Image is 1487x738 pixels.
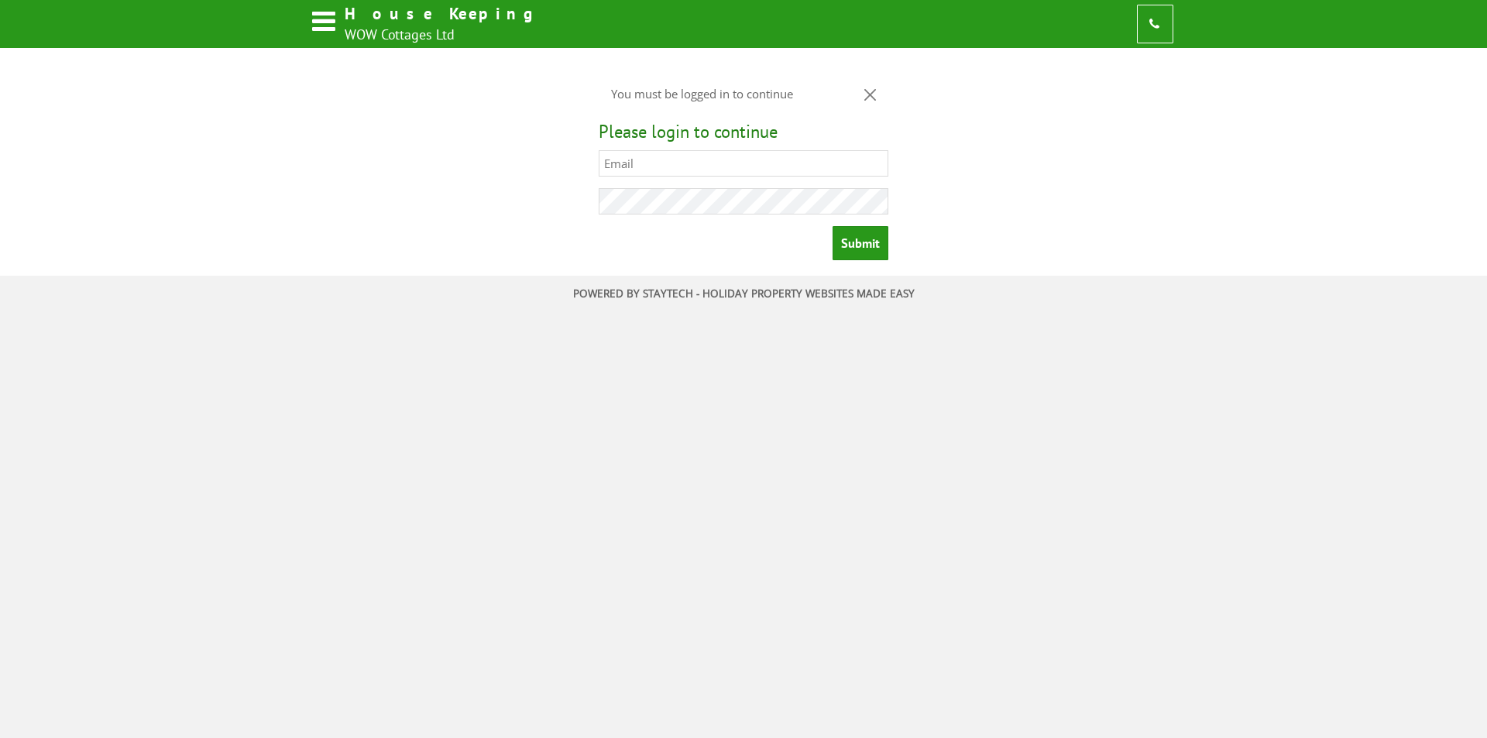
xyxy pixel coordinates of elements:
[599,120,888,142] h2: Please login to continue
[345,26,540,43] h2: WOW Cottages Ltd
[345,3,540,24] h1: House Keeping
[573,287,915,300] a: Powered by StayTech - Holiday property websites made easy
[599,74,888,114] div: You must be logged in to continue
[599,150,888,177] input: Email
[833,226,888,260] input: Submit
[310,3,540,45] a: House Keeping WOW Cottages Ltd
